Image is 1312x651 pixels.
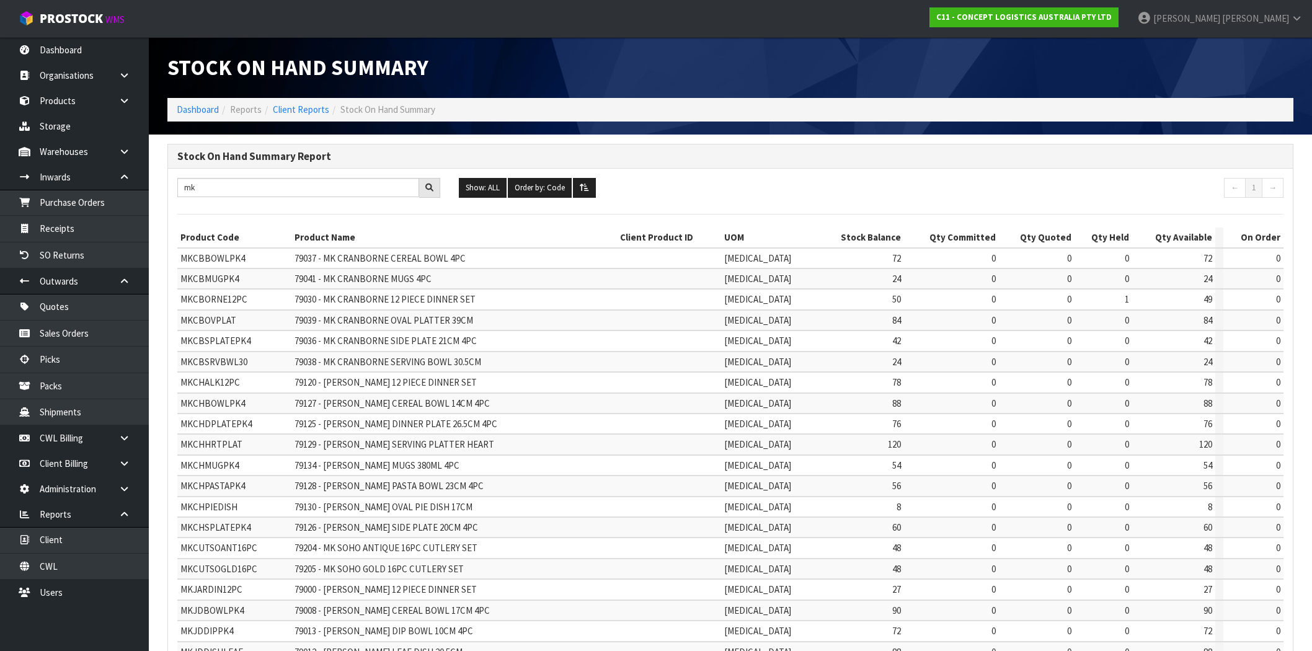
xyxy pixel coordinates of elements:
span: 27 [1203,583,1212,595]
a: Client Reports [273,104,329,115]
span: 79120 - [PERSON_NAME] 12 PIECE DINNER SET [295,376,477,388]
span: 0 [1125,583,1129,595]
span: 0 [1067,418,1071,430]
span: 79037 - MK CRANBORNE CEREAL BOWL 4PC [295,252,466,264]
span: 0 [991,273,996,285]
span: [MEDICAL_DATA] [724,583,791,595]
span: 79128 - [PERSON_NAME] PASTA BOWL 23CM 4PC [295,480,484,492]
span: 0 [1125,438,1129,450]
button: Show: ALL [459,178,507,198]
span: 0 [1067,583,1071,595]
span: 79038 - MK CRANBORNE SERVING BOWL 30.5CM [295,356,481,368]
nav: Page navigation [1021,178,1284,201]
span: [MEDICAL_DATA] [724,335,791,347]
span: 0 [1067,335,1071,347]
span: 0 [991,480,996,492]
span: 0 [1276,335,1280,347]
span: MKJARDIN12PC [180,583,242,595]
span: 0 [1125,501,1129,513]
span: [PERSON_NAME] [1153,12,1220,24]
span: 0 [1276,480,1280,492]
span: 48 [892,563,901,575]
span: 0 [991,293,996,305]
span: [MEDICAL_DATA] [724,542,791,554]
span: 0 [1125,521,1129,533]
a: 1 [1245,178,1262,198]
span: MKJDBOWLPK4 [180,604,244,616]
span: [MEDICAL_DATA] [724,418,791,430]
span: 120 [888,438,901,450]
span: 0 [991,583,996,595]
span: 0 [1125,356,1129,368]
span: MKCBMUGPK4 [180,273,239,285]
th: Client Product ID [617,228,721,247]
span: 0 [1276,501,1280,513]
span: MKCUTSOGLD16PC [180,563,257,575]
span: 27 [892,583,901,595]
span: MKCHSPLATEPK4 [180,521,250,533]
a: → [1262,178,1283,198]
span: 0 [1125,604,1129,616]
span: 0 [1276,418,1280,430]
h3: Stock On Hand Summary Report [177,151,1283,162]
span: 79030 - MK CRANBORNE 12 PIECE DINNER SET [295,293,476,305]
span: 79130 - [PERSON_NAME] OVAL PIE DISH 17CM [295,501,472,513]
span: 0 [1276,459,1280,471]
span: MKCHPIEDISH [180,501,237,513]
span: MKCHMUGPK4 [180,459,239,471]
span: 54 [892,459,901,471]
span: 42 [1203,335,1212,347]
span: 0 [1125,376,1129,388]
th: Product Name [291,228,618,247]
span: 50 [892,293,901,305]
span: 24 [892,273,901,285]
span: 76 [892,418,901,430]
span: 90 [892,604,901,616]
span: 56 [1203,480,1212,492]
span: 0 [991,542,996,554]
span: MKJDDIPPK4 [180,625,233,637]
span: 0 [991,625,996,637]
span: 79205 - MK SOHO GOLD 16PC CUTLERY SET [295,563,464,575]
span: 0 [1276,604,1280,616]
span: 79129 - [PERSON_NAME] SERVING PLATTER HEART [295,438,494,450]
span: 88 [892,397,901,409]
th: Product Code [177,228,291,247]
span: 0 [1276,397,1280,409]
span: [MEDICAL_DATA] [724,480,791,492]
span: 0 [1276,252,1280,264]
span: MKCHDPLATEPK4 [180,418,252,430]
span: 0 [991,314,996,326]
span: 0 [1125,252,1129,264]
span: 88 [1203,397,1212,409]
span: 0 [1125,273,1129,285]
span: [MEDICAL_DATA] [724,459,791,471]
span: 8 [1208,501,1212,513]
span: [MEDICAL_DATA] [724,501,791,513]
span: 0 [1125,542,1129,554]
span: 0 [1067,293,1071,305]
span: 79126 - [PERSON_NAME] SIDE PLATE 20CM 4PC [295,521,478,533]
span: 1 [1125,293,1129,305]
span: MKCBOVPLAT [180,314,236,326]
span: [MEDICAL_DATA] [724,397,791,409]
span: 49 [1203,293,1212,305]
span: 0 [991,335,996,347]
th: On Order [1223,228,1283,247]
span: 24 [1203,356,1212,368]
span: 79041 - MK CRANBORNE MUGS 4PC [295,273,432,285]
span: 24 [1203,273,1212,285]
span: 0 [1125,397,1129,409]
span: MKCBBOWLPK4 [180,252,245,264]
input: Search [177,178,419,197]
span: 0 [1067,438,1071,450]
span: 24 [892,356,901,368]
span: 79204 - MK SOHO ANTIQUE 16PC CUTLERY SET [295,542,477,554]
span: 79036 - MK CRANBORNE SIDE PLATE 21CM 4PC [295,335,477,347]
img: cube-alt.png [19,11,34,26]
span: 0 [991,604,996,616]
th: Qty Quoted [999,228,1075,247]
th: UOM [721,228,817,247]
span: 0 [991,376,996,388]
span: 0 [1067,563,1071,575]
